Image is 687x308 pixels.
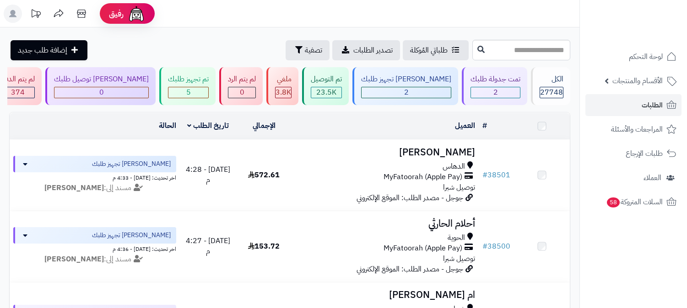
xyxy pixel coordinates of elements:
a: طلبات الإرجاع [585,143,682,165]
div: 0 [228,87,255,98]
div: 0 [54,87,148,98]
span: 3.8K [276,87,291,98]
a: تمت جدولة طلبك 2 [460,67,529,105]
div: اخر تحديث: [DATE] - 4:33 م [13,172,176,182]
span: 23.5K [316,87,336,98]
span: لوحة التحكم [629,50,663,63]
span: # [482,241,487,252]
a: #38500 [482,241,510,252]
span: 5 [186,87,191,98]
span: تصدير الطلبات [353,45,393,56]
span: 153.72 [248,241,280,252]
a: تم التوصيل 23.5K [300,67,351,105]
div: [PERSON_NAME] تجهيز طلبك [361,74,451,85]
span: 2 [404,87,409,98]
button: تصفية [286,40,330,60]
span: 374 [11,87,25,98]
span: 572.61 [248,170,280,181]
span: 27748 [540,87,563,98]
span: الطلبات [642,99,663,112]
span: المراجعات والأسئلة [611,123,663,136]
div: 5 [168,87,208,98]
a: #38501 [482,170,510,181]
a: [PERSON_NAME] توصيل طلبك 0 [43,67,157,105]
span: MyFatoorah (Apple Pay) [384,243,462,254]
div: 2 [362,87,451,98]
span: الحوية [448,233,465,243]
a: المراجعات والأسئلة [585,118,682,140]
a: # [482,120,487,131]
span: تصفية [305,45,322,56]
span: إضافة طلب جديد [18,45,67,56]
h3: ام [PERSON_NAME] [296,290,475,300]
span: جوجل - مصدر الطلب: الموقع الإلكتروني [357,192,463,203]
a: العميل [455,120,475,131]
span: 2 [493,87,498,98]
span: الأقسام والمنتجات [612,74,663,87]
span: 0 [99,87,104,98]
a: [PERSON_NAME] تجهيز طلبك 2 [351,67,460,105]
span: 58 [607,197,620,207]
span: [DATE] - 4:28 م [186,164,230,186]
div: اخر تحديث: [DATE] - 4:36 م [13,244,176,253]
a: طلباتي المُوكلة [403,40,469,60]
div: 23523 [311,87,341,98]
span: 0 [240,87,244,98]
span: توصيل شبرا [443,253,475,264]
span: توصيل شبرا [443,182,475,193]
div: تم تجهيز طلبك [168,74,209,85]
span: # [482,170,487,181]
span: طلبات الإرجاع [626,147,663,160]
div: 2 [471,87,520,98]
a: لوحة التحكم [585,46,682,68]
div: 374 [1,87,34,98]
div: [PERSON_NAME] توصيل طلبك [54,74,149,85]
div: لم يتم الدفع [1,74,35,85]
a: العملاء [585,167,682,189]
a: تحديثات المنصة [24,5,47,25]
div: مسند إلى: [6,254,183,265]
strong: [PERSON_NAME] [44,182,104,193]
h3: [PERSON_NAME] [296,147,475,158]
a: الإجمالي [253,120,276,131]
a: تصدير الطلبات [332,40,400,60]
div: لم يتم الرد [228,74,256,85]
span: [PERSON_NAME] تجهيز طلبك [92,159,171,169]
a: إضافة طلب جديد [11,40,87,60]
h3: أحلام الحارثي [296,218,475,229]
a: السلات المتروكة58 [585,191,682,213]
a: الحالة [159,120,176,131]
a: ملغي 3.8K [265,67,300,105]
a: الكل27748 [529,67,572,105]
div: ملغي [275,74,292,85]
span: [PERSON_NAME] تجهيز طلبك [92,231,171,240]
div: 3842 [276,87,291,98]
span: جوجل - مصدر الطلب: الموقع الإلكتروني [357,264,463,275]
div: تم التوصيل [311,74,342,85]
div: مسند إلى: [6,183,183,193]
a: تاريخ الطلب [187,120,229,131]
span: طلباتي المُوكلة [410,45,448,56]
strong: [PERSON_NAME] [44,254,104,265]
span: الدهاس [443,161,465,172]
img: ai-face.png [127,5,146,23]
a: الطلبات [585,94,682,116]
a: تم تجهيز طلبك 5 [157,67,217,105]
div: الكل [540,74,563,85]
span: رفيق [109,8,124,19]
span: السلات المتروكة [606,196,663,208]
span: العملاء [644,171,661,184]
span: MyFatoorah (Apple Pay) [384,172,462,182]
div: تمت جدولة طلبك [471,74,520,85]
span: [DATE] - 4:27 م [186,235,230,257]
a: لم يتم الرد 0 [217,67,265,105]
